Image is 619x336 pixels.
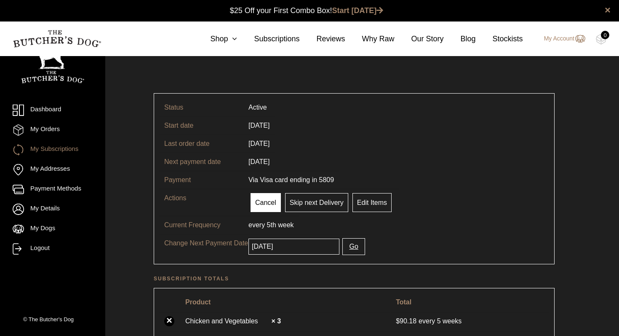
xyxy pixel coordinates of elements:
th: Product [180,293,390,311]
a: Start [DATE] [332,6,384,15]
img: TBD_Portrait_Logo_White.png [21,43,84,83]
span: week [278,221,293,228]
h2: Subscription totals [154,274,555,283]
a: Subscriptions [237,33,299,45]
img: TBD_Cart-Empty.png [596,34,606,45]
td: Next payment date [159,153,243,171]
span: every 5th [248,221,276,228]
a: My Addresses [13,164,93,175]
a: My Subscriptions [13,144,93,156]
a: Stockists [476,33,523,45]
div: 0 [601,31,609,39]
a: Logout [13,243,93,255]
a: My Orders [13,124,93,136]
a: Blog [444,33,476,45]
a: Dashboard [13,105,93,116]
td: Status [159,99,243,116]
span: 90.18 [396,317,419,325]
a: × [164,316,174,326]
a: My Details [13,204,93,215]
td: every 5 weeks [391,312,549,330]
a: Chicken and Vegetables [185,316,269,326]
td: Active [243,99,272,116]
a: Shop [193,33,237,45]
a: My Account [536,34,585,44]
span: Via Visa card ending in 5809 [248,176,334,183]
td: [DATE] [243,116,275,134]
a: Payment Methods [13,184,93,195]
p: Current Frequency [164,220,248,230]
a: Our Story [395,33,444,45]
td: Start date [159,116,243,134]
th: Total [391,293,549,311]
a: Reviews [299,33,345,45]
a: close [605,5,611,15]
strong: × 3 [271,317,281,325]
a: Skip next Delivery [285,193,348,212]
button: Go [342,238,365,255]
a: Why Raw [345,33,395,45]
p: Change Next Payment Date [164,238,248,248]
a: Edit Items [352,193,392,212]
td: Payment [159,171,243,189]
td: [DATE] [243,134,275,153]
td: Actions [159,189,243,216]
span: $ [396,317,400,325]
a: Cancel [251,193,281,212]
td: Last order date [159,134,243,153]
td: [DATE] [243,153,275,171]
a: My Dogs [13,223,93,235]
